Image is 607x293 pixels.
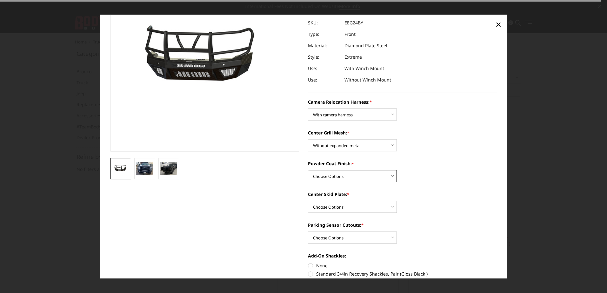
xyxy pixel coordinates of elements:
dd: Front [344,29,356,40]
label: Parking Sensor Cutouts: [308,222,497,229]
label: None [308,263,497,269]
img: 2024-2025 GMC 2500-3500 - T2 Series - Extreme Front Bumper (receiver or winch) [136,162,153,175]
iframe: Chat Widget [575,263,607,293]
dt: Use: [308,63,340,75]
dt: Style: [308,52,340,63]
label: Center Skid Plate: [308,191,497,198]
dd: EEG24BY [344,17,363,29]
a: Close [493,19,504,29]
dt: Type: [308,29,340,40]
label: Add-On Shackles: [308,253,497,259]
label: Standard 3/4in Recovery Shackles, Pair (Gloss Black ) [308,271,497,277]
label: Camera Relocation Harness: [308,99,497,106]
dd: Without Winch Mount [344,75,391,86]
span: × [496,17,501,31]
dt: SKU: [308,17,340,29]
dd: Diamond Plate Steel [344,40,387,52]
img: 2024-2025 GMC 2500-3500 - T2 Series - Extreme Front Bumper (receiver or winch) [112,165,130,173]
dt: Use: [308,75,340,86]
dd: With Winch Mount [344,63,384,75]
label: Powder Coat Finish: [308,160,497,167]
label: Center Grill Mesh: [308,130,497,136]
dt: Material: [308,40,340,52]
img: 2024-2025 GMC 2500-3500 - T2 Series - Extreme Front Bumper (receiver or winch) [160,162,177,175]
dd: Extreme [344,52,362,63]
